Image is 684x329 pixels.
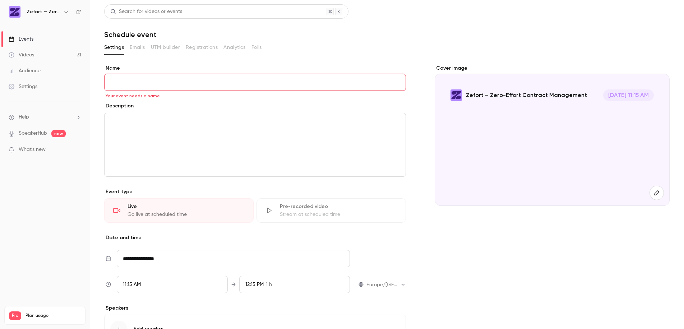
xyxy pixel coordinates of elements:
[251,44,262,51] span: Polls
[104,198,254,223] div: LiveGo live at scheduled time
[9,36,33,43] div: Events
[104,113,406,177] section: description
[256,198,406,223] div: Pre-recorded videoStream at scheduled time
[366,281,406,288] div: Europe/[GEOGRAPHIC_DATA]
[128,211,245,218] div: Go live at scheduled time
[128,203,245,210] div: Live
[19,146,46,153] span: What's new
[245,282,264,287] span: 12:15 PM
[19,130,47,137] a: SpeakerHub
[130,44,145,51] span: Emails
[104,102,134,110] label: Description
[104,305,406,312] p: Speakers
[9,51,34,59] div: Videos
[9,83,37,90] div: Settings
[223,44,246,51] span: Analytics
[151,44,180,51] span: UTM builder
[106,93,160,99] span: Your event needs a name
[117,250,350,267] input: Tue, Feb 17, 2026
[104,65,406,72] label: Name
[105,113,406,176] div: editor
[9,67,41,74] div: Audience
[186,44,218,51] span: Registrations
[123,282,141,287] span: 11:15 AM
[266,281,272,288] span: 1 h
[104,30,670,39] h1: Schedule event
[280,211,397,218] div: Stream at scheduled time
[117,276,228,293] div: From
[73,147,81,153] iframe: Noticeable Trigger
[26,313,81,319] span: Plan usage
[110,8,182,15] div: Search for videos or events
[603,89,654,101] span: [DATE] 11:15 AM
[239,276,350,293] div: To
[9,311,21,320] span: Pro
[435,65,670,72] label: Cover image
[9,113,81,121] li: help-dropdown-opener
[19,113,29,121] span: Help
[104,42,124,53] button: Settings
[51,130,66,137] span: new
[280,203,397,210] div: Pre-recorded video
[466,91,587,99] p: Zefort – Zero-Effort Contract Management
[27,8,60,15] h6: Zefort – Zero-Effort Contract Management
[104,234,406,241] p: Date and time
[9,6,20,18] img: Zefort – Zero-Effort Contract Management
[104,188,406,195] p: Event type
